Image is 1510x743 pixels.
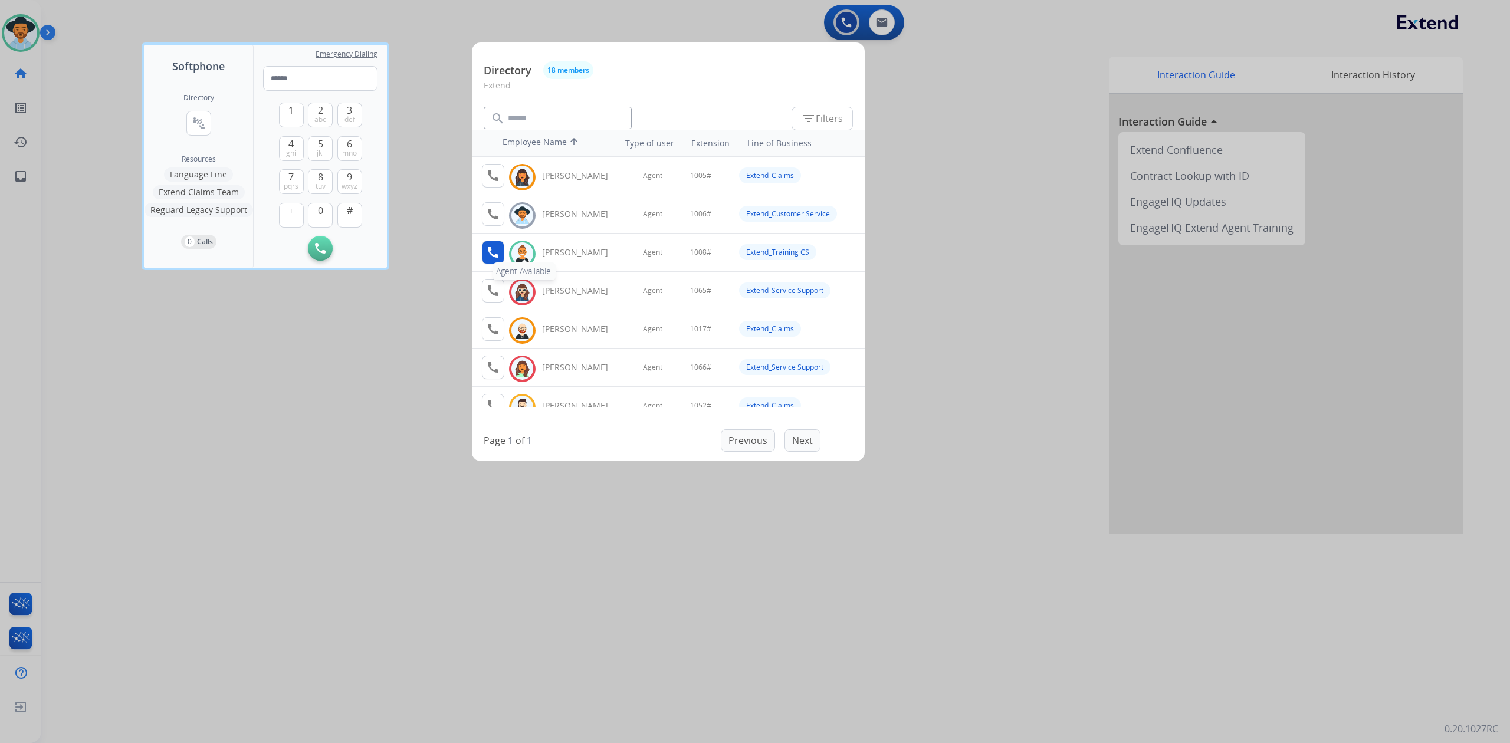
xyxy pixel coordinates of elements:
[609,131,680,155] th: Type of user
[316,182,326,191] span: tuv
[164,167,233,182] button: Language Line
[484,433,505,448] p: Page
[543,61,593,79] button: 18 members
[739,244,816,260] div: Extend_Training CS
[514,168,531,186] img: avatar
[288,203,294,218] span: +
[288,103,294,117] span: 1
[643,209,662,219] span: Agent
[182,154,216,164] span: Resources
[741,131,859,155] th: Line of Business
[486,399,500,413] mat-icon: call
[318,103,323,117] span: 2
[542,323,621,335] div: [PERSON_NAME]
[690,209,711,219] span: 1006#
[172,58,225,74] span: Softphone
[145,203,253,217] button: Reguard Legacy Support
[279,169,304,194] button: 7pqrs
[542,170,621,182] div: [PERSON_NAME]
[316,50,377,59] span: Emergency Dialing
[690,363,711,372] span: 1066#
[337,136,362,161] button: 6mno
[514,206,531,225] img: avatar
[337,103,362,127] button: 3def
[643,171,662,180] span: Agent
[685,131,736,155] th: Extension
[181,235,216,249] button: 0Calls
[739,206,837,222] div: Extend_Customer Service
[739,167,801,183] div: Extend_Claims
[542,400,621,412] div: [PERSON_NAME]
[153,185,245,199] button: Extend Claims Team
[317,149,324,158] span: jkl
[802,111,843,126] span: Filters
[739,359,830,375] div: Extend_Service Support
[514,245,531,263] img: avatar
[286,149,296,158] span: ghi
[486,284,500,298] mat-icon: call
[484,63,531,78] p: Directory
[514,398,531,416] img: avatar
[514,283,531,301] img: avatar
[318,203,323,218] span: 0
[308,103,333,127] button: 2abc
[342,149,357,158] span: mno
[344,115,355,124] span: def
[337,203,362,228] button: #
[514,360,531,378] img: avatar
[347,103,352,117] span: 3
[643,401,662,410] span: Agent
[192,116,206,130] mat-icon: connect_without_contact
[1445,722,1498,736] p: 0.20.1027RC
[185,236,195,247] p: 0
[690,401,711,410] span: 1052#
[183,93,214,103] h2: Directory
[347,203,353,218] span: #
[802,111,816,126] mat-icon: filter_list
[542,246,621,258] div: [PERSON_NAME]
[690,171,711,180] span: 1005#
[288,137,294,151] span: 4
[279,136,304,161] button: 4ghi
[739,282,830,298] div: Extend_Service Support
[347,170,352,184] span: 9
[315,243,326,254] img: call-button
[516,433,524,448] p: of
[542,285,621,297] div: [PERSON_NAME]
[318,137,323,151] span: 5
[643,248,662,257] span: Agent
[542,208,621,220] div: [PERSON_NAME]
[514,321,531,340] img: avatar
[308,136,333,161] button: 5jkl
[279,203,304,228] button: +
[486,245,500,259] mat-icon: call
[739,321,801,337] div: Extend_Claims
[314,115,326,124] span: abc
[347,137,352,151] span: 6
[643,286,662,295] span: Agent
[643,324,662,334] span: Agent
[739,397,801,413] div: Extend_Claims
[491,111,505,126] mat-icon: search
[542,361,621,373] div: [PERSON_NAME]
[318,170,323,184] span: 8
[486,360,500,374] mat-icon: call
[486,322,500,336] mat-icon: call
[482,241,504,264] button: Agent Available.
[690,324,711,334] span: 1017#
[337,169,362,194] button: 9wxyz
[308,203,333,228] button: 0
[279,103,304,127] button: 1
[486,207,500,221] mat-icon: call
[493,262,556,280] div: Agent Available.
[197,236,213,247] p: Calls
[643,363,662,372] span: Agent
[308,169,333,194] button: 8tuv
[484,79,853,101] p: Extend
[690,248,711,257] span: 1008#
[288,170,294,184] span: 7
[342,182,357,191] span: wxyz
[486,169,500,183] mat-icon: call
[567,136,581,150] mat-icon: arrow_upward
[792,107,853,130] button: Filters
